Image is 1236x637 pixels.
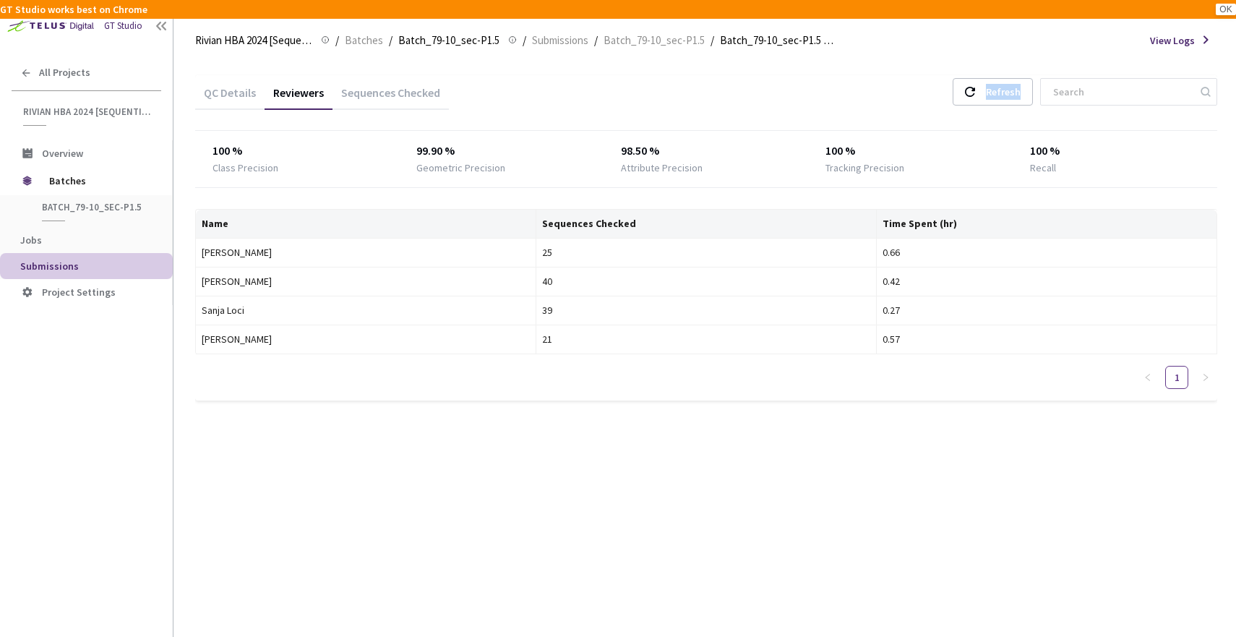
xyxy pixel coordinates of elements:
th: Sequences Checked [536,210,877,239]
div: Sanja Loci [202,302,530,318]
li: / [711,32,714,49]
span: left [1143,373,1152,382]
span: Project Settings [42,286,116,299]
span: Rivian HBA 2024 [Sequential] [195,32,312,49]
button: right [1194,366,1217,389]
li: / [594,32,598,49]
th: Name [196,210,536,239]
div: Attribute Precision [621,160,703,176]
button: OK [1216,4,1236,15]
a: Batches [342,32,386,48]
div: 99.90 % [416,142,587,160]
span: Batch_79-10_sec-P1.5 QC - [DATE] [720,32,837,49]
div: Tracking Precision [825,160,904,176]
div: 0.27 [883,302,1211,318]
li: / [523,32,526,49]
div: [PERSON_NAME] [202,331,530,347]
span: Batches [345,32,383,49]
div: [PERSON_NAME] [202,273,530,289]
th: Time Spent (hr) [877,210,1217,239]
div: Geometric Precision [416,160,505,176]
div: [PERSON_NAME] [202,244,530,260]
div: 39 [542,302,870,318]
span: View Logs [1150,33,1195,48]
div: 0.66 [883,244,1211,260]
span: Batches [49,166,148,195]
span: Overview [42,147,83,160]
span: Batch_79-10_sec-P1.5 [42,201,149,213]
span: Jobs [20,234,42,247]
span: Submissions [532,32,588,49]
input: Search [1044,79,1198,105]
div: 100 % [1030,142,1201,160]
li: 1 [1165,366,1188,389]
div: Refresh [986,79,1021,105]
div: 0.57 [883,331,1211,347]
div: 25 [542,244,870,260]
span: Submissions [20,260,79,273]
span: All Projects [39,67,90,79]
div: 100 % [825,142,996,160]
div: 40 [542,273,870,289]
div: 98.50 % [621,142,791,160]
div: Reviewers [265,85,332,110]
div: GT Studio [104,19,142,33]
span: right [1201,373,1210,382]
div: QC Details [195,85,265,110]
div: 0.42 [883,273,1211,289]
li: / [389,32,392,49]
a: Submissions [529,32,591,48]
li: Previous Page [1136,366,1159,389]
div: Sequences Checked [332,85,449,110]
li: Next Page [1194,366,1217,389]
div: 100 % [213,142,383,160]
a: 1 [1166,367,1188,388]
div: Class Precision [213,160,278,176]
span: Rivian HBA 2024 [Sequential] [23,106,153,118]
li: / [335,32,339,49]
span: Batch_79-10_sec-P1.5 [398,32,499,49]
button: left [1136,366,1159,389]
span: Batch_79-10_sec-P1.5 [604,32,705,49]
a: Batch_79-10_sec-P1.5 [601,32,708,48]
div: Recall [1030,160,1056,176]
div: 21 [542,331,870,347]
